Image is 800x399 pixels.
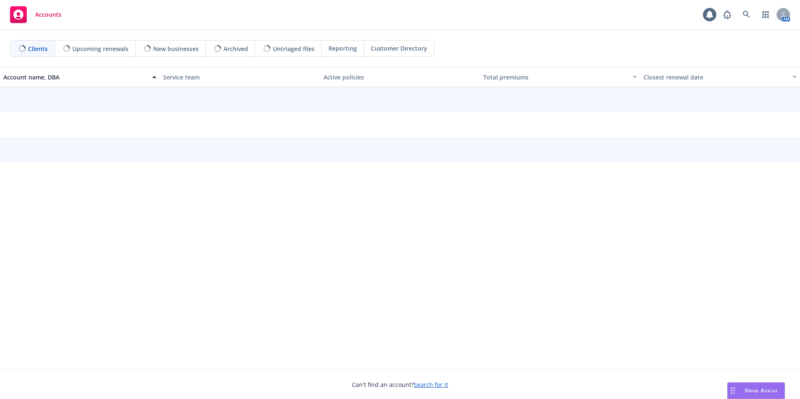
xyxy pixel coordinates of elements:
span: Upcoming renewals [72,44,128,53]
span: Customer Directory [371,44,427,53]
a: Search [738,6,755,23]
span: Clients [28,44,48,53]
span: Archived [223,44,248,53]
span: Untriaged files [273,44,315,53]
div: Drag to move [728,383,738,399]
button: Nova Assist [727,382,785,399]
div: Closest renewal date [644,73,787,82]
button: Closest renewal date [640,67,800,87]
button: Service team [160,67,320,87]
div: Account name, DBA [3,73,147,82]
div: Total premiums [483,73,627,82]
span: Accounts [35,11,62,18]
button: Active policies [320,67,480,87]
a: Search for it [414,381,448,389]
a: Switch app [757,6,774,23]
span: New businesses [153,44,199,53]
span: Can't find an account? [352,380,448,389]
a: Report a Bug [719,6,736,23]
div: Active policies [323,73,477,82]
div: Service team [163,73,316,82]
button: Total premiums [480,67,640,87]
span: Reporting [328,44,357,53]
a: Accounts [7,3,65,26]
span: Nova Assist [745,387,778,394]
